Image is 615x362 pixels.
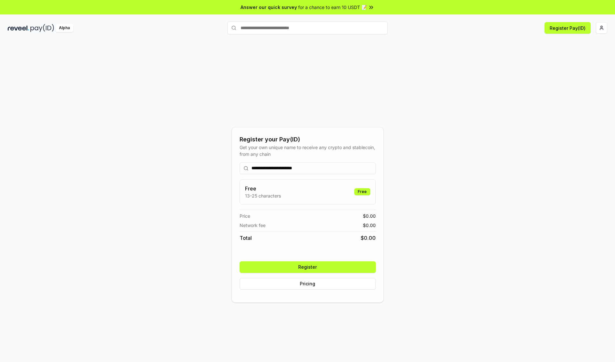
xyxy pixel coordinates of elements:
[298,4,367,11] span: for a chance to earn 10 USDT 📝
[240,234,252,242] span: Total
[245,192,281,199] p: 13-25 characters
[240,213,250,219] span: Price
[8,24,29,32] img: reveel_dark
[354,188,370,195] div: Free
[363,222,376,229] span: $ 0.00
[240,135,376,144] div: Register your Pay(ID)
[30,24,54,32] img: pay_id
[240,222,266,229] span: Network fee
[240,278,376,290] button: Pricing
[240,144,376,157] div: Get your own unique name to receive any crypto and stablecoin, from any chain
[241,4,297,11] span: Answer our quick survey
[545,22,591,34] button: Register Pay(ID)
[363,213,376,219] span: $ 0.00
[245,185,281,192] h3: Free
[361,234,376,242] span: $ 0.00
[240,261,376,273] button: Register
[55,24,73,32] div: Alpha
